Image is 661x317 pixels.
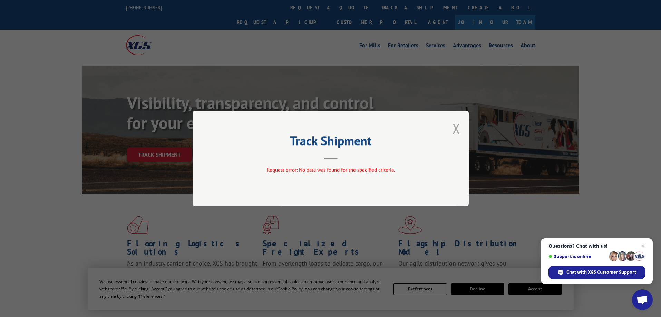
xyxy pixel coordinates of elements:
span: Chat with XGS Customer Support [566,269,636,275]
h2: Track Shipment [227,136,434,149]
span: Questions? Chat with us! [548,243,645,249]
span: Close chat [639,242,648,250]
span: Request error: No data was found for the specified criteria. [266,167,395,173]
div: Chat with XGS Customer Support [548,266,645,279]
span: Support is online [548,254,606,259]
div: Open chat [632,289,653,310]
button: Close modal [453,119,460,138]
